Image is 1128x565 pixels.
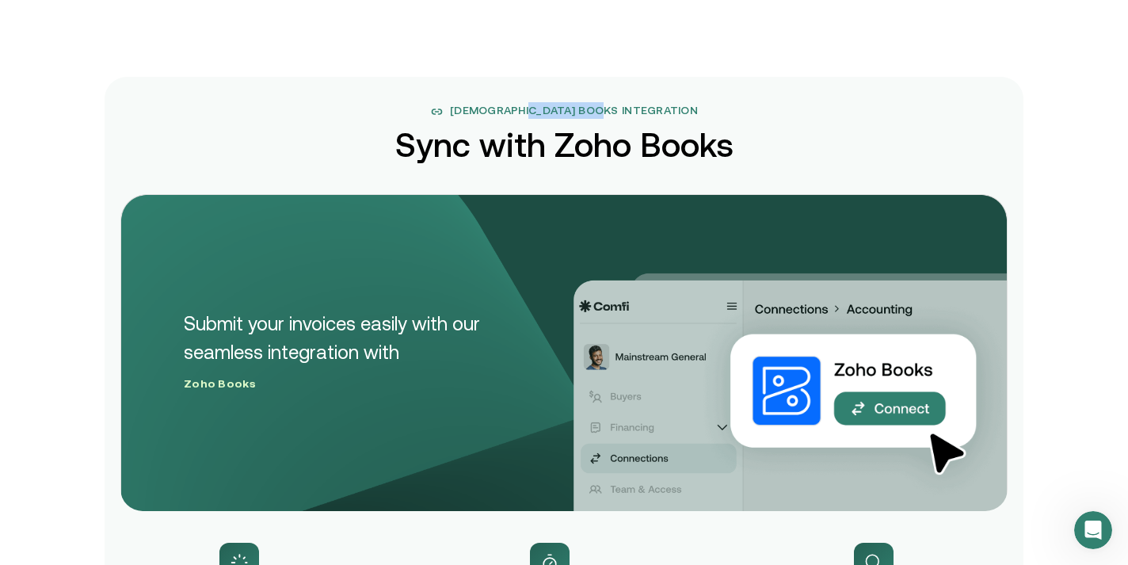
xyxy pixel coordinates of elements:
[694,297,1035,511] img: Zoho book
[395,128,734,162] h2: Sync with Zoho Books
[184,377,256,390] span: Zoho Books
[430,105,444,118] img: link
[1074,511,1112,549] iframe: Intercom live chat
[184,310,549,395] p: Submit your invoices easily with our seamless integration with
[450,102,698,121] span: [DEMOGRAPHIC_DATA] Books Integration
